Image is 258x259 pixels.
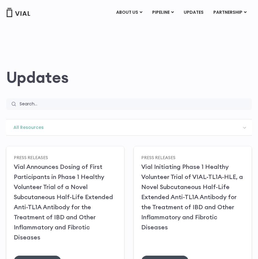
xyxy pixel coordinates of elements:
span: All Resources [6,119,252,135]
input: Search... [16,98,252,110]
img: Vial Logo [6,8,31,17]
a: Press Releases [14,155,48,160]
h2: Updates [6,68,252,86]
a: PARTNERSHIPMenu Toggle [208,7,252,18]
a: UPDATES [179,7,208,18]
a: Vial Announces Dosing of First Participants in Phase 1 Healthy Volunteer Trial of a Novel Subcuta... [14,163,113,241]
a: Press Releases [141,155,175,160]
a: ABOUT USMenu Toggle [111,7,147,18]
a: Vial Initiating Phase 1 Healthy Volunteer Trial of VIAL-TL1A-HLE, a Novel Subcutaneous Half-Life ... [141,163,243,231]
a: PIPELINEMenu Toggle [147,7,179,18]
